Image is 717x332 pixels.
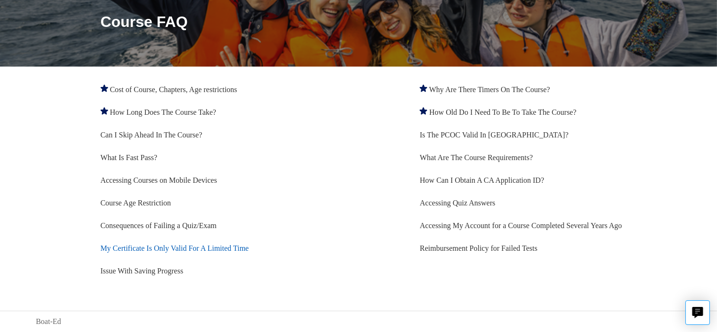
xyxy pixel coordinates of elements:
a: Issue With Saving Progress [101,267,184,275]
a: Is The PCOC Valid In [GEOGRAPHIC_DATA]? [420,131,568,139]
a: Accessing My Account for a Course Completed Several Years Ago [420,221,622,230]
a: Reimbursement Policy for Failed Tests [420,244,537,252]
a: Course Age Restriction [101,199,171,207]
a: Accessing Quiz Answers [420,199,495,207]
a: Can I Skip Ahead In The Course? [101,131,202,139]
a: Accessing Courses on Mobile Devices [101,176,217,184]
svg: Promoted article [420,85,427,92]
a: Why Are There Timers On The Course? [429,85,550,94]
a: What Is Fast Pass? [101,153,157,162]
a: My Certificate Is Only Valid For A Limited Time [101,244,249,252]
a: Boat-Ed [36,316,61,327]
a: Cost of Course, Chapters, Age restrictions [110,85,237,94]
button: Live chat [685,300,710,325]
a: What Are The Course Requirements? [420,153,533,162]
svg: Promoted article [101,107,108,115]
svg: Promoted article [420,107,427,115]
svg: Promoted article [101,85,108,92]
a: How Old Do I Need To Be To Take The Course? [429,108,576,116]
a: Consequences of Failing a Quiz/Exam [101,221,217,230]
h1: Course FAQ [101,10,681,33]
a: How Can I Obtain A CA Application ID? [420,176,544,184]
a: How Long Does The Course Take? [110,108,216,116]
